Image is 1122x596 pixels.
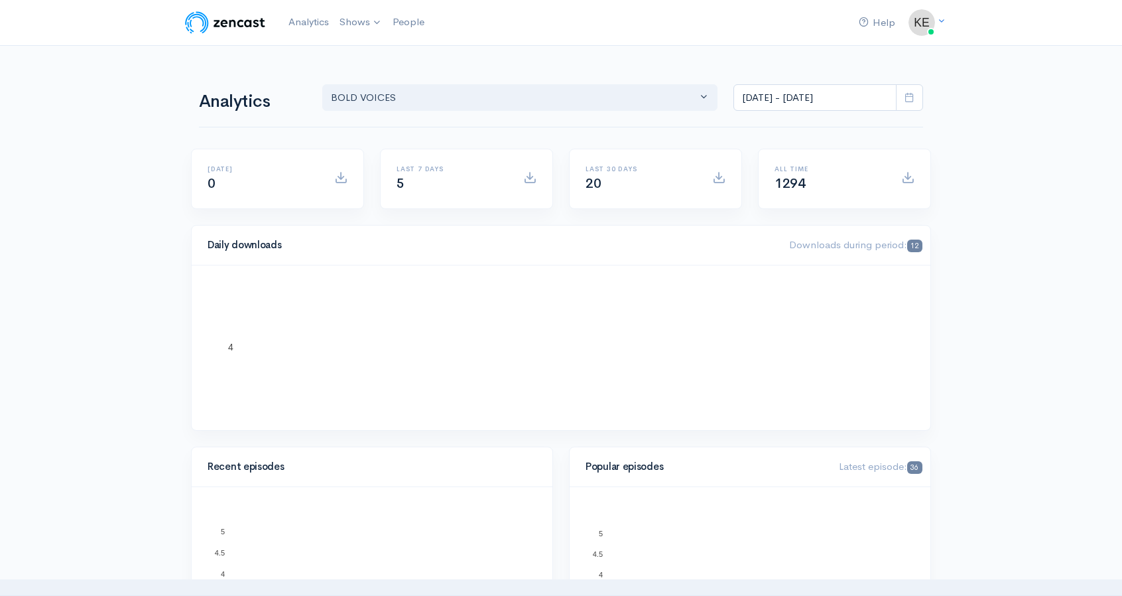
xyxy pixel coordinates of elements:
span: Latest episode: [839,460,922,473]
input: analytics date range selector [733,84,897,112]
text: 4 [221,570,225,578]
span: 5 [397,175,405,192]
text: 4 [599,571,603,579]
span: 20 [586,175,601,192]
h4: Popular episodes [586,461,823,473]
text: 4 [228,342,233,352]
text: 5 [599,529,603,537]
h6: All time [775,165,885,173]
h6: [DATE] [208,165,318,173]
a: Help [853,9,901,37]
h6: Last 7 days [397,165,507,173]
img: ... [908,9,935,36]
h1: Analytics [199,92,306,112]
span: Downloads during period: [789,238,922,251]
a: Analytics [283,8,334,37]
a: People [387,8,430,37]
h6: Last 30 days [586,165,696,173]
span: 0 [208,175,216,192]
svg: A chart. [208,281,914,414]
span: 12 [907,240,922,252]
button: BOLD VOICES [322,84,717,112]
text: 4.5 [593,550,603,558]
span: 1294 [775,175,805,192]
div: BOLD VOICES [331,90,697,106]
h4: Daily downloads [208,240,773,251]
img: ZenCast Logo [183,9,267,36]
h4: Recent episodes [208,461,529,473]
iframe: gist-messenger-bubble-iframe [1077,551,1109,583]
text: 5 [221,528,225,536]
text: 4.5 [215,549,225,557]
span: 36 [907,461,922,474]
a: Shows [334,8,387,37]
